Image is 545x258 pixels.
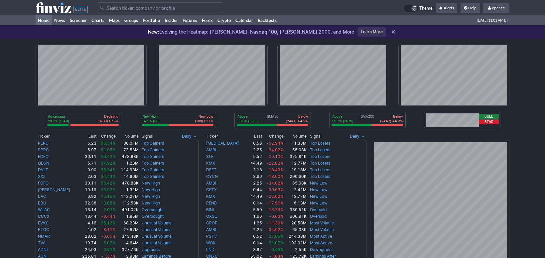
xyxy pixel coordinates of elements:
span: -0.44% [101,214,116,219]
th: Change [262,133,284,140]
td: 30.11 [78,153,97,160]
a: BINI [206,207,214,212]
a: OXSQ [206,214,217,219]
a: Theme [404,5,433,12]
a: New High [142,194,160,199]
a: LAC [38,194,46,199]
td: 0.44 [247,187,262,193]
p: (108) 62.1% [195,119,213,123]
td: 330.51K [284,206,307,213]
td: 193.91M [284,240,307,246]
a: Screener [68,15,89,25]
a: Top Losers [310,167,330,172]
span: -22.02% [267,194,284,199]
td: 491.02K [116,206,139,213]
th: Ticker [204,133,247,140]
a: Most Volatile [310,227,334,232]
a: Unusual Volume [142,220,172,225]
td: 2.25 [247,226,262,233]
a: Top Losers [310,174,330,179]
a: Top Losers [310,147,330,152]
input: Search [97,2,223,13]
td: 1.23M [116,160,139,167]
span: -34.02% [267,147,284,152]
a: SLE [206,154,213,159]
p: Evolving the Heatmap: [PERSON_NAME], Nasdaq 100, [PERSON_NAME] 2000, and More [148,29,354,35]
td: 327.76K [116,246,139,253]
a: BTOC [38,227,49,232]
span: -11.39% [267,220,284,225]
a: FOFO [38,181,49,186]
td: 12.77M [284,193,307,200]
a: Top Gainers [142,174,164,179]
span: 6.02% [103,240,116,245]
span: -17.96% [267,200,284,205]
a: New Low [310,194,328,199]
a: NMAR [38,234,50,239]
p: 29.7% (1649) [48,119,69,123]
td: 0.14 [247,200,262,206]
td: 65.08K [284,147,307,153]
span: -26.10% [267,154,284,159]
a: PEPG [38,141,49,146]
a: DEFT [206,167,216,172]
td: 113.27M [116,193,139,200]
th: Ticker [36,133,78,140]
span: 13.68% [101,200,116,205]
a: [PERSON_NAME] [38,187,70,192]
p: Advancing [48,114,69,119]
td: 28.62 [78,233,97,240]
a: DVLT [38,167,48,172]
span: -52.94% [267,141,284,146]
td: 65.08K [284,180,307,187]
a: Most Active [310,234,332,239]
a: CCCX [38,214,50,219]
td: 478.88K [116,180,139,187]
span: -13.79% [267,207,284,212]
a: ADNT [38,247,49,252]
span: cpence [492,5,505,10]
a: TVA [38,240,46,245]
a: News [52,15,68,25]
a: AMBI [206,227,216,232]
span: 81.85% [101,147,116,152]
td: 0.90 [78,167,97,173]
a: New High [142,200,160,205]
a: AMBI [206,147,216,152]
span: 0.46% [271,247,284,252]
a: CETX [206,187,217,192]
a: Crypto [215,15,233,25]
td: 44.49 [247,160,262,167]
td: 19.19 [78,187,97,193]
span: Daily [182,133,192,140]
a: Top Gainers [142,154,164,159]
span: 34.44% [101,174,116,179]
td: 12.77M [284,160,307,167]
span: 21.07% [269,240,284,245]
td: 244.38M [284,233,307,240]
td: 14.86M [116,173,139,180]
td: 5.52 [247,153,262,160]
td: 13.44 [78,213,97,220]
td: 11.33M [284,140,307,147]
td: 2.55K [284,246,307,253]
span: 15.16% [101,194,116,199]
a: Learn More [357,27,386,37]
a: Overbought [142,207,164,212]
span: [DATE] 11:01 AM ET [477,15,508,25]
a: Top Losers [310,141,330,146]
span: -34.02% [267,181,284,186]
span: 37.92% [101,161,116,166]
a: Downgrades [310,247,334,252]
td: 375.84K [284,153,307,160]
td: 3.87 [247,246,262,253]
td: 606.91K [284,213,307,220]
p: 55.7% (3079) [332,119,353,123]
td: 112.58K [116,200,139,206]
p: (2447) 44.3% [380,119,403,123]
td: 0.52 [247,233,262,240]
a: CPOP [206,220,217,225]
a: Portfolio [140,15,162,25]
a: FOFO [38,154,49,159]
span: 38.34% [101,167,116,172]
